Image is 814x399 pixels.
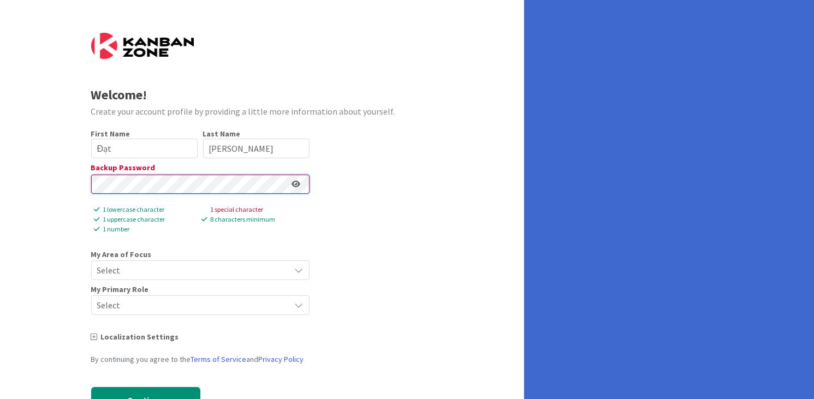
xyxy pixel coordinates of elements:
[91,85,433,105] div: Welcome!
[91,129,130,139] label: First Name
[203,129,241,139] label: Last Name
[191,354,247,364] a: Terms of Service
[259,354,304,364] a: Privacy Policy
[202,215,310,224] span: 8 characters minimum
[91,251,152,258] span: My Area of Focus
[91,354,310,365] div: By continuing you agree to the and
[94,205,202,215] span: 1 lowercase character
[91,164,156,171] label: Backup Password
[91,331,310,343] div: Localization Settings
[91,105,433,118] div: Create your account profile by providing a little more information about yourself.
[94,215,202,224] span: 1 uppercase character
[97,263,285,278] span: Select
[202,205,310,215] span: 1 special character
[94,224,202,234] span: 1 number
[97,297,285,313] span: Select
[91,33,194,59] img: Kanban Zone
[91,285,149,293] span: My Primary Role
